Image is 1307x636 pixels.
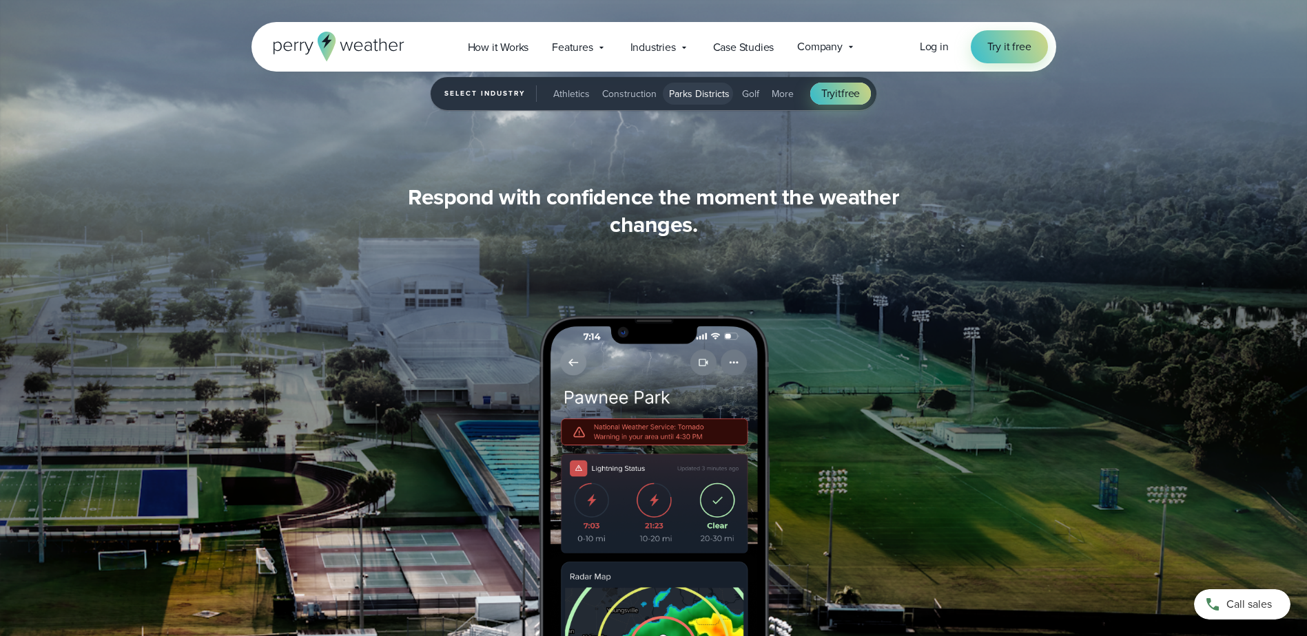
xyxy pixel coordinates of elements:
[552,39,593,56] span: Features
[737,83,765,105] button: Golf
[701,33,786,61] a: Case Studies
[742,87,759,101] span: Golf
[920,39,949,55] a: Log in
[389,183,918,238] h3: Respond with confidence the moment the weather changes.
[766,83,799,105] button: More
[821,85,860,102] span: Try free
[669,87,730,101] span: Parks Districts
[548,83,595,105] button: Athletics
[971,30,1048,63] a: Try it free
[987,39,1031,55] span: Try it free
[468,39,529,56] span: How it Works
[456,33,541,61] a: How it Works
[630,39,676,56] span: Industries
[1194,589,1290,619] a: Call sales
[810,83,871,105] a: Tryitfree
[835,85,841,101] span: it
[663,83,735,105] button: Parks Districts
[772,87,794,101] span: More
[797,39,843,55] span: Company
[1226,596,1272,613] span: Call sales
[602,87,657,101] span: Construction
[597,83,662,105] button: Construction
[713,39,774,56] span: Case Studies
[553,87,590,101] span: Athletics
[920,39,949,54] span: Log in
[444,85,537,102] span: Select Industry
